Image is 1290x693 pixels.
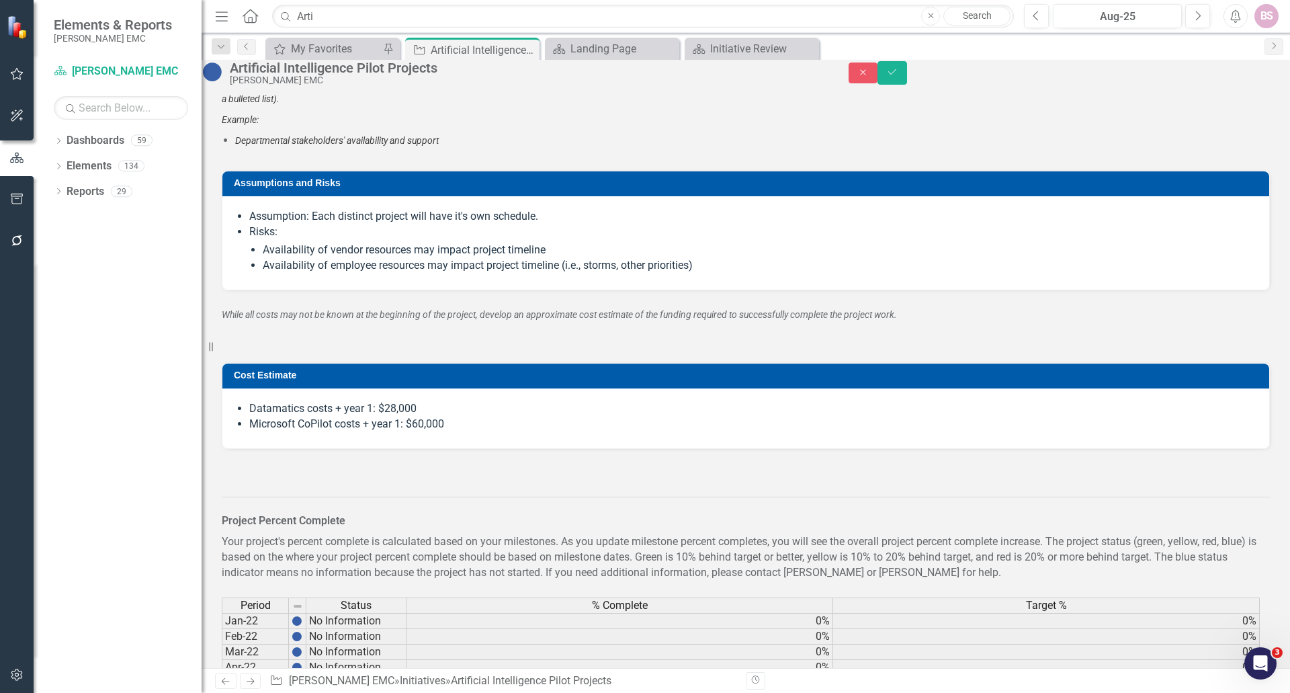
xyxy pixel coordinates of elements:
[292,601,303,612] img: 8DAGhfEEPCf229AAAAAElFTkSuQmCC
[1053,4,1182,28] button: Aug-25
[406,629,833,645] td: 0%
[222,514,345,527] strong: Project Percent Complete
[67,133,124,149] a: Dashboards
[272,5,1014,28] input: Search ClearPoint...
[833,645,1260,660] td: 0%
[222,309,897,320] span: While all costs may not be known at the beginning of the project, develop an approximate cost est...
[306,629,406,645] td: No Information
[406,660,833,676] td: 0%
[57,16,1042,32] li: Deliverables:
[230,75,822,85] div: [PERSON_NAME] EMC
[406,645,833,660] td: 0%
[291,40,380,57] div: My Favorites
[57,32,1042,48] li: Approximate completion date: [DATE]
[431,42,536,58] div: Artificial Intelligence Pilot Projects
[202,61,223,83] img: No Information
[57,86,1042,102] li: Resources:
[222,660,289,676] td: Apr-22
[67,184,104,200] a: Reports
[833,629,1260,645] td: 0%
[222,114,259,125] span: Example:
[54,64,188,79] a: [PERSON_NAME] EMC
[249,417,1256,432] li: Microsoft CoPilot costs + year 1: $60,000
[54,96,188,120] input: Search Below...
[249,225,1256,274] li: Risks:
[57,102,1042,118] li: Deliverables: Training
[341,600,372,612] span: Status
[306,660,406,676] td: No Information
[241,600,271,612] span: Period
[57,188,1042,204] li: Deliverables: Lessons Learned document that can help with future use cases and AI projects
[833,613,1260,629] td: 0%
[222,645,289,660] td: Mar-22
[292,647,302,657] img: BgCOk07PiH71IgAAAABJRU5ErkJggg==
[7,15,30,39] img: ClearPoint Strategy
[292,616,302,626] img: BgCOk07PiH71IgAAAABJRU5ErkJggg==
[592,600,648,612] span: % Complete
[1026,600,1067,612] span: Target %
[222,532,1270,581] p: Your project's percent complete is calculated based on your milestones. As you update milestone p...
[451,674,611,687] div: Artificial Intelligence Pilot Projects
[3,147,54,159] strong: 6. Go Live
[222,629,289,645] td: Feb-22
[406,613,833,629] td: 0%
[3,61,92,73] strong: 5. Training Phase
[230,60,822,75] div: Artificial Intelligence Pilot Projects
[118,161,144,172] div: 134
[292,662,302,673] img: BgCOk07PiH71IgAAAABJRU5ErkJggg==
[710,40,816,57] div: Initiative Review
[249,209,1256,225] li: Assumption: Each distinct project will have it's own schedule.
[234,178,1262,188] h3: Assumptions and Risks
[1254,4,1279,28] button: BS
[67,159,112,174] a: Elements
[269,674,736,689] div: » »
[688,40,816,57] a: Initiative Review
[943,7,1010,26] a: Search
[131,135,153,147] div: 59
[222,613,289,629] td: Jan-22
[833,660,1260,676] td: 0%
[54,17,172,33] span: Elements & Reports
[57,172,1042,188] li: Resources:
[548,40,676,57] a: Landing Page
[400,674,445,687] a: Initiatives
[249,401,1256,417] li: Datamatics costs + year 1: $28,000
[235,135,439,146] span: Departmental stakeholders' availability and support
[570,40,676,57] div: Landing Page
[306,645,406,660] td: No Information
[57,118,1042,134] li: Approximate completion date: [DATE]
[1272,647,1283,658] span: 3
[57,204,1042,220] li: Approximate completion date: [DATE]
[234,370,1262,380] h3: Cost Estimate
[54,33,172,44] small: [PERSON_NAME] EMC
[111,186,132,197] div: 29
[263,243,1256,258] li: Availability of vendor resources may impact project timeline
[292,631,302,642] img: BgCOk07PiH71IgAAAABJRU5ErkJggg==
[1058,9,1177,25] div: Aug-25
[263,258,1256,274] li: Availability of employee resources may impact project timeline (i.e., storms, other priorities)
[289,674,394,687] a: [PERSON_NAME] EMC
[306,613,406,629] td: No Information
[1244,647,1277,680] iframe: Intercom live chat
[269,40,380,57] a: My Favorites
